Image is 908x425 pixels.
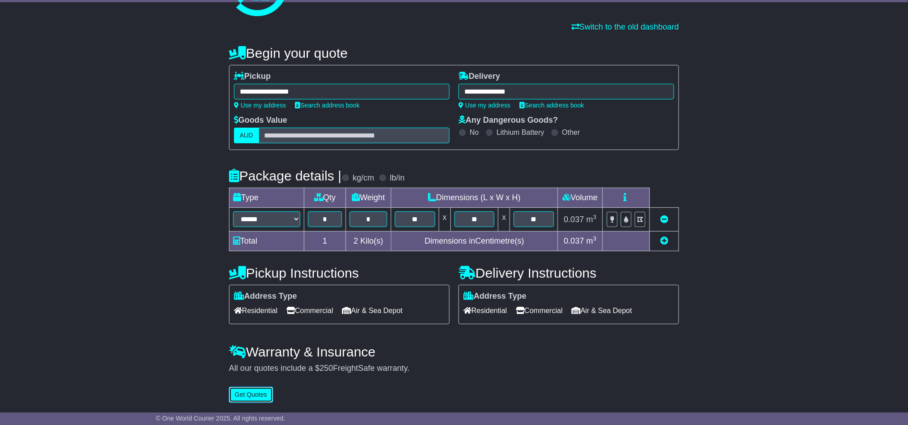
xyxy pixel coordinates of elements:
[458,102,510,109] a: Use my address
[286,304,333,318] span: Commercial
[229,232,304,251] td: Total
[229,46,679,60] h4: Begin your quote
[519,102,584,109] a: Search address book
[470,128,479,137] label: No
[586,215,597,224] span: m
[660,236,668,245] a: Add new item
[660,215,668,224] a: Remove this item
[234,304,277,318] span: Residential
[234,292,297,301] label: Address Type
[295,102,359,109] a: Search address book
[572,304,632,318] span: Air & Sea Depot
[463,304,507,318] span: Residential
[342,304,403,318] span: Air & Sea Depot
[391,188,558,208] td: Dimensions (L x W x H)
[586,236,597,245] span: m
[516,304,562,318] span: Commercial
[439,208,450,232] td: x
[593,235,597,242] sup: 3
[234,102,286,109] a: Use my address
[234,116,287,125] label: Goods Value
[497,128,545,137] label: Lithium Battery
[558,188,602,208] td: Volume
[229,344,679,359] h4: Warranty & Insurance
[234,72,271,82] label: Pickup
[458,266,679,280] h4: Delivery Instructions
[562,128,580,137] label: Other
[229,168,342,183] h4: Package details |
[304,188,346,208] td: Qty
[229,364,679,373] div: All our quotes include a $ FreightSafe warranty.
[229,188,304,208] td: Type
[346,188,391,208] td: Weight
[564,236,584,245] span: 0.037
[458,72,500,82] label: Delivery
[156,415,285,422] span: © One World Courier 2025. All rights reserved.
[564,215,584,224] span: 0.037
[346,232,391,251] td: Kilo(s)
[498,208,510,232] td: x
[320,364,333,373] span: 250
[391,232,558,251] td: Dimensions in Centimetre(s)
[304,232,346,251] td: 1
[234,128,259,143] label: AUD
[390,173,405,183] label: lb/in
[353,173,374,183] label: kg/cm
[458,116,558,125] label: Any Dangerous Goods?
[354,236,358,245] span: 2
[593,214,597,220] sup: 3
[229,266,450,280] h4: Pickup Instructions
[571,22,679,31] a: Switch to the old dashboard
[229,387,273,403] button: Get Quotes
[463,292,527,301] label: Address Type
